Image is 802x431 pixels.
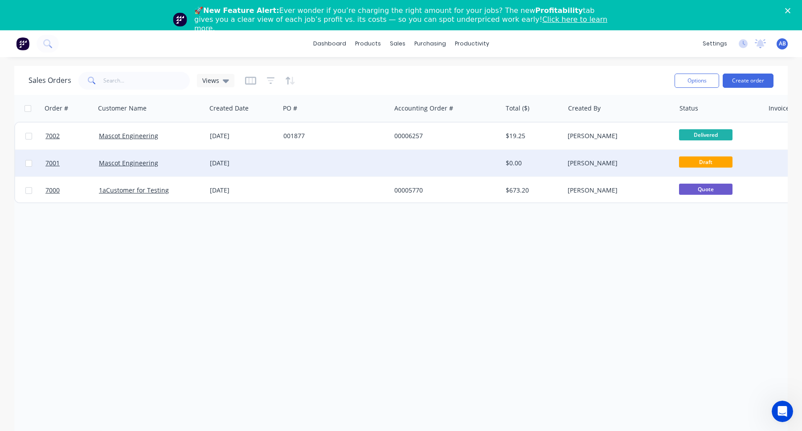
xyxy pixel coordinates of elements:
[679,104,698,113] div: Status
[45,123,99,149] a: 7002
[98,104,147,113] div: Customer Name
[173,12,187,27] img: Profile image for Team
[385,37,410,50] div: sales
[103,72,190,90] input: Search...
[568,159,667,168] div: [PERSON_NAME]
[194,6,615,33] div: 🚀 Ever wonder if you’re charging the right amount for your jobs? The new tab gives you a clear vi...
[99,186,169,194] a: 1aCustomer for Testing
[45,131,60,140] span: 7002
[535,6,583,15] b: Profitability
[210,131,276,140] div: [DATE]
[675,74,719,88] button: Options
[45,186,60,195] span: 7000
[785,8,794,13] div: Close
[45,104,68,113] div: Order #
[568,104,601,113] div: Created By
[29,76,71,85] h1: Sales Orders
[16,37,29,50] img: Factory
[45,177,99,204] a: 7000
[209,104,249,113] div: Created Date
[698,37,732,50] div: settings
[203,6,279,15] b: New Feature Alert:
[568,186,667,195] div: [PERSON_NAME]
[772,401,793,422] iframe: Intercom live chat
[45,159,60,168] span: 7001
[210,159,276,168] div: [DATE]
[45,150,99,177] a: 7001
[568,131,667,140] div: [PERSON_NAME]
[450,37,494,50] div: productivity
[506,159,558,168] div: $0.00
[283,131,382,140] div: 001877
[394,186,493,195] div: 00005770
[506,186,558,195] div: $673.20
[679,156,732,168] span: Draft
[679,129,732,140] span: Delivered
[410,37,450,50] div: purchasing
[283,104,297,113] div: PO #
[679,184,732,195] span: Quote
[779,40,786,48] span: AB
[194,15,607,33] a: Click here to learn more.
[210,186,276,195] div: [DATE]
[99,159,158,167] a: Mascot Engineering
[506,131,558,140] div: $19.25
[394,131,493,140] div: 00006257
[202,76,219,85] span: Views
[99,131,158,140] a: Mascot Engineering
[506,104,529,113] div: Total ($)
[394,104,453,113] div: Accounting Order #
[351,37,385,50] div: products
[309,37,351,50] a: dashboard
[723,74,773,88] button: Create order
